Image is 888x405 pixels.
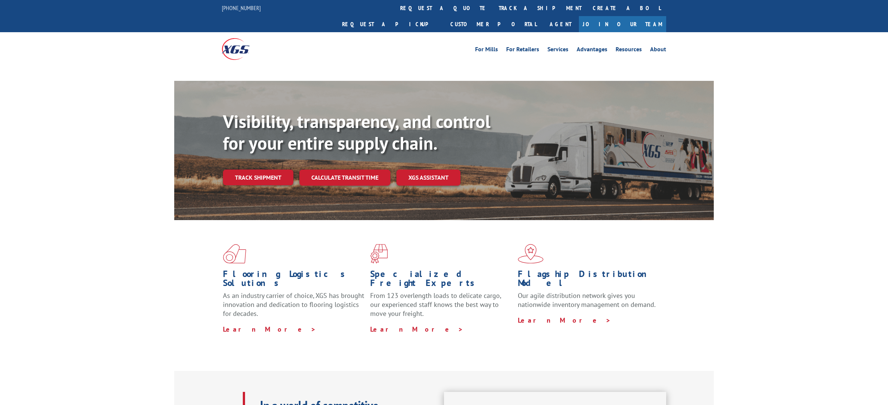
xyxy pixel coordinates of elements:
[299,170,390,186] a: Calculate transit time
[336,16,445,32] a: Request a pickup
[518,270,659,291] h1: Flagship Distribution Model
[616,46,642,55] a: Resources
[223,244,246,264] img: xgs-icon-total-supply-chain-intelligence-red
[223,170,293,185] a: Track shipment
[223,325,316,334] a: Learn More >
[475,46,498,55] a: For Mills
[445,16,542,32] a: Customer Portal
[370,291,512,325] p: From 123 overlength loads to delicate cargo, our experienced staff knows the best way to move you...
[396,170,460,186] a: XGS ASSISTANT
[518,244,544,264] img: xgs-icon-flagship-distribution-model-red
[506,46,539,55] a: For Retailers
[370,325,463,334] a: Learn More >
[370,244,388,264] img: xgs-icon-focused-on-flooring-red
[518,291,656,309] span: Our agile distribution network gives you nationwide inventory management on demand.
[650,46,666,55] a: About
[370,270,512,291] h1: Specialized Freight Experts
[579,16,666,32] a: Join Our Team
[547,46,568,55] a: Services
[518,316,611,325] a: Learn More >
[542,16,579,32] a: Agent
[223,110,490,155] b: Visibility, transparency, and control for your entire supply chain.
[223,270,365,291] h1: Flooring Logistics Solutions
[577,46,607,55] a: Advantages
[222,4,261,12] a: [PHONE_NUMBER]
[223,291,364,318] span: As an industry carrier of choice, XGS has brought innovation and dedication to flooring logistics...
